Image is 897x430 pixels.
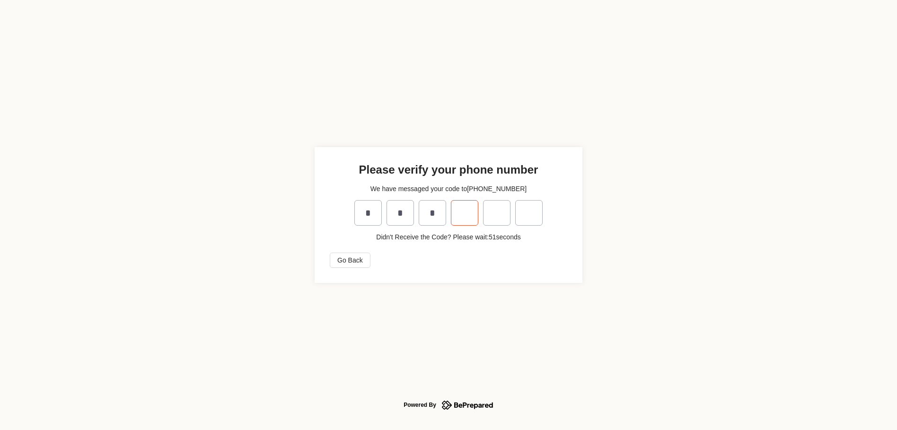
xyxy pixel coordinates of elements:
[376,232,520,242] p: Didn't Receive the Code? Please wait: 51 seconds
[359,162,538,177] h3: Please verify your phone number
[370,184,527,194] span: We have messaged your code to [PHONE_NUMBER]
[404,399,436,411] div: Powered By
[337,255,363,265] span: Go Back
[330,253,370,268] button: Go Back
